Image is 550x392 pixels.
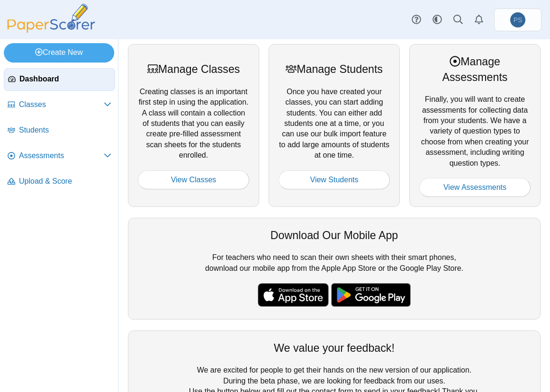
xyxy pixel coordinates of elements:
[19,74,111,84] span: Dashboard
[510,12,525,27] span: Patrick Stephens
[138,62,249,77] div: Manage Classes
[4,68,115,91] a: Dashboard
[258,283,329,307] img: apple-store-badge.svg
[4,43,114,62] a: Create New
[419,178,531,197] a: View Assessments
[469,9,489,30] a: Alerts
[269,44,400,207] div: Once you have created your classes, you can start adding students. You can either add students on...
[4,145,115,168] a: Assessments
[279,170,390,189] a: View Students
[279,62,390,77] div: Manage Students
[19,99,104,110] span: Classes
[4,94,115,116] a: Classes
[19,151,104,161] span: Assessments
[128,218,541,320] div: For teachers who need to scan their own sheets with their smart phones, download our mobile app f...
[494,9,541,31] a: Patrick Stephens
[138,170,249,189] a: View Classes
[128,44,259,207] div: Creating classes is an important first step in using the application. A class will contain a coll...
[514,17,523,23] span: Patrick Stephens
[19,125,111,135] span: Students
[409,44,541,207] div: Finally, you will want to create assessments for collecting data from your students. We have a va...
[19,176,111,187] span: Upload & Score
[4,119,115,142] a: Students
[138,228,531,243] div: Download Our Mobile App
[4,170,115,193] a: Upload & Score
[4,26,99,34] a: PaperScorer
[4,4,99,33] img: PaperScorer
[331,283,411,307] img: google-play-badge.png
[138,340,531,356] div: We value your feedback!
[419,54,531,85] div: Manage Assessments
